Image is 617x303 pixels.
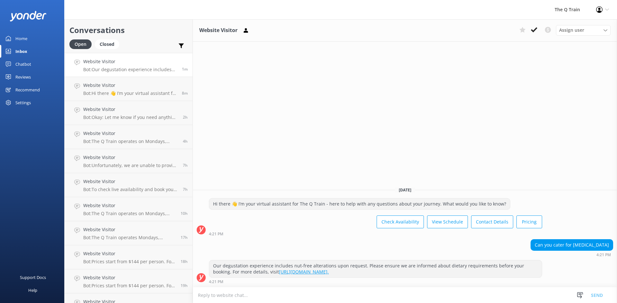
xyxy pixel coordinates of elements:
div: Settings [15,96,31,109]
div: Sep 29 2025 04:21pm (UTC +10:00) Australia/Sydney [209,279,542,284]
div: Our degustation experience includes nut-free alterations upon request. Please ensure we are infor... [209,260,542,277]
div: Sep 29 2025 04:21pm (UTC +10:00) Australia/Sydney [531,252,613,257]
span: Sep 29 2025 08:31am (UTC +10:00) Australia/Sydney [183,187,188,192]
a: Website VisitorBot:To check live availability and book your experience, please click [URL][DOMAIN... [65,173,192,197]
span: Sep 28 2025 10:27pm (UTC +10:00) Australia/Sydney [181,235,188,240]
p: Bot: To check live availability and book your experience, please click [URL][DOMAIN_NAME]. [83,187,178,192]
h3: Website Visitor [199,26,237,35]
div: Support Docs [20,271,46,284]
button: Contact Details [471,215,513,228]
h4: Website Visitor [83,274,176,281]
h4: Website Visitor [83,178,178,185]
div: Can you cater for [MEDICAL_DATA] [531,240,613,250]
p: Bot: Our degustation experience includes nut-free alterations upon request. Please ensure we are ... [83,67,177,72]
img: yonder-white-logo.png [10,11,47,21]
p: Bot: Okay: Let me know if you need anything else. [83,114,178,120]
button: Check Availability [377,215,424,228]
h4: Website Visitor [83,106,178,113]
span: Sep 29 2025 02:16pm (UTC +10:00) Australia/Sydney [183,114,188,120]
span: Sep 29 2025 06:00am (UTC +10:00) Australia/Sydney [181,211,188,216]
h4: Website Visitor [83,130,178,137]
div: Open [69,39,92,49]
span: Sep 28 2025 10:18pm (UTC +10:00) Australia/Sydney [181,259,188,264]
p: Bot: Prices start from $144 per person. For more details on current pricing and inclusions, pleas... [83,283,176,289]
button: Pricing [516,215,542,228]
h4: Website Visitor [83,202,176,209]
span: Sep 28 2025 08:27pm (UTC +10:00) Australia/Sydney [181,283,188,288]
h2: Conversations [69,24,188,36]
p: Bot: Unfortunately, we are unable to provide [DEMOGRAPHIC_DATA] friendly meals as we have not yet... [83,163,178,168]
a: Website VisitorBot:Prices start from $144 per person. For more details on current pricing and inc... [65,245,192,269]
p: Bot: The Q Train operates on Mondays, Thursdays, Fridays, Saturdays, and Sundays all year round, ... [83,139,178,144]
p: Bot: The Q Train operates Mondays, Thursdays, Fridays, Saturdays, and Sundays all year round, exc... [83,235,176,240]
a: Website VisitorBot:Okay: Let me know if you need anything else.2h [65,101,192,125]
button: View Schedule [427,215,468,228]
a: Website VisitorBot:The Q Train operates on Mondays, Thursdays, Fridays, Saturdays, and Sundays al... [65,125,192,149]
a: Closed [95,40,122,47]
span: [DATE] [395,187,415,193]
span: Sep 29 2025 04:21pm (UTC +10:00) Australia/Sydney [182,66,188,72]
a: Website VisitorBot:Our degustation experience includes nut-free alterations upon request. Please ... [65,53,192,77]
div: Sep 29 2025 04:21pm (UTC +10:00) Australia/Sydney [209,231,542,236]
div: Recommend [15,83,40,96]
p: Bot: Hi there 👋 I’m your virtual assistant for The Q Train - here to help with any questions abou... [83,90,177,96]
div: Inbox [15,45,27,58]
div: Assign User [556,25,611,35]
a: Open [69,40,95,47]
h4: Website Visitor [83,82,177,89]
a: Website VisitorBot:The Q Train operates Mondays, Thursdays, Fridays, Saturdays, and Sundays all y... [65,221,192,245]
a: [URL][DOMAIN_NAME]. [279,269,329,275]
h4: Website Visitor [83,226,176,233]
span: Sep 29 2025 12:17pm (UTC +10:00) Australia/Sydney [183,139,188,144]
a: Website VisitorBot:Unfortunately, we are unable to provide [DEMOGRAPHIC_DATA] friendly meals as w... [65,149,192,173]
h4: Website Visitor [83,58,177,65]
strong: 4:21 PM [209,280,223,284]
span: Sep 29 2025 04:15pm (UTC +10:00) Australia/Sydney [182,90,188,96]
div: Closed [95,39,119,49]
span: Sep 29 2025 08:42am (UTC +10:00) Australia/Sydney [183,163,188,168]
h4: Website Visitor [83,154,178,161]
strong: 4:21 PM [596,253,611,257]
a: Website VisitorBot:The Q Train operates on Mondays, Thursdays, Fridays, Saturdays, and Sundays al... [65,197,192,221]
a: Website VisitorBot:Prices start from $144 per person. For more details on current pricing and inc... [65,269,192,293]
div: Home [15,32,27,45]
a: Website VisitorBot:Hi there 👋 I’m your virtual assistant for The Q Train - here to help with any ... [65,77,192,101]
h4: Website Visitor [83,250,176,257]
p: Bot: Prices start from $144 per person. For more details on current pricing and inclusions, pleas... [83,259,176,265]
strong: 4:21 PM [209,232,223,236]
p: Bot: The Q Train operates on Mondays, Thursdays, Fridays, Saturdays, and Sundays all year round, ... [83,211,176,216]
div: Help [28,284,37,297]
div: Chatbot [15,58,31,71]
div: Reviews [15,71,31,83]
div: Hi there 👋 I’m your virtual assistant for The Q Train - here to help with any questions about you... [209,198,510,209]
span: Assign user [559,27,584,34]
